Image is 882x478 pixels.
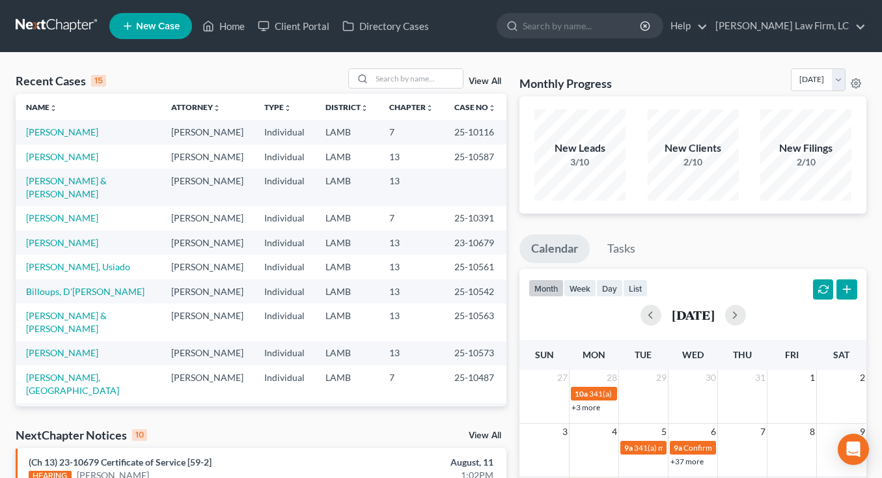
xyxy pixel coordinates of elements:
span: 31 [754,370,767,386]
a: Client Portal [251,14,336,38]
span: 6 [710,424,717,440]
td: 25-10487 [444,365,506,402]
button: month [529,279,564,297]
td: 13 [379,341,444,365]
td: 25-10561 [444,255,506,279]
i: unfold_more [361,104,368,112]
td: 25-10563 [444,303,506,341]
div: 2/10 [760,156,851,169]
span: 29 [655,370,668,386]
div: Recent Cases [16,73,106,89]
td: 13 [379,255,444,279]
td: 7 [379,206,444,231]
span: New Case [136,21,180,31]
a: [PERSON_NAME] [26,151,98,162]
td: LAMB [315,365,379,402]
td: [PERSON_NAME] [161,206,254,231]
div: 10 [132,429,147,441]
td: Individual [254,365,315,402]
td: Individual [254,341,315,365]
a: View All [469,431,501,440]
a: +37 more [670,457,704,466]
td: 13 [379,231,444,255]
a: [PERSON_NAME] [26,237,98,248]
td: Individual [254,255,315,279]
button: day [596,279,623,297]
span: Mon [583,349,605,360]
h2: [DATE] [672,308,715,322]
td: LAMB [315,231,379,255]
td: [PERSON_NAME] [161,341,254,365]
a: Calendar [519,234,590,263]
input: Search by name... [372,69,463,88]
a: Home [196,14,251,38]
span: 341(a) meeting for [PERSON_NAME] [634,443,760,453]
span: 9a [624,443,633,453]
button: week [564,279,596,297]
span: 341(a) meeting for [PERSON_NAME] [589,389,715,399]
div: August, 11 [347,456,493,469]
div: NextChapter Notices [16,427,147,443]
td: [PERSON_NAME] [161,403,254,427]
a: [PERSON_NAME] [26,126,98,137]
span: 9 [859,424,866,440]
td: LAMB [315,341,379,365]
td: Individual [254,206,315,231]
td: 25-10542 [444,279,506,303]
td: 25-10573 [444,341,506,365]
span: 27 [556,370,569,386]
span: 4 [611,424,618,440]
td: [PERSON_NAME] [161,365,254,402]
i: unfold_more [426,104,434,112]
div: Open Intercom Messenger [838,434,869,465]
div: 15 [91,75,106,87]
td: [PERSON_NAME] [161,120,254,144]
span: 2 [859,370,866,386]
td: 25-10587 [444,145,506,169]
td: Individual [254,145,315,169]
a: Tasks [596,234,647,263]
td: 13 [379,279,444,303]
a: (Ch 13) 23-10679 Certificate of Service [59-2] [29,457,212,468]
i: unfold_more [213,104,221,112]
a: View All [469,77,501,86]
span: Thu [733,349,752,360]
a: Help [664,14,708,38]
td: Individual [254,403,315,427]
td: Individual [254,169,315,206]
i: unfold_more [284,104,292,112]
td: [PERSON_NAME] [161,279,254,303]
div: 3/10 [534,156,626,169]
span: Tue [635,349,652,360]
a: [PERSON_NAME] [26,212,98,223]
td: 25-10116 [444,120,506,144]
a: Attorneyunfold_more [171,102,221,112]
span: 8 [808,424,816,440]
span: 5 [660,424,668,440]
td: Individual [254,303,315,341]
td: 13 [379,169,444,206]
a: [PERSON_NAME] & [PERSON_NAME] [26,310,107,334]
span: 9a [674,443,682,453]
button: list [623,279,648,297]
a: Billoups, D'[PERSON_NAME] [26,286,145,297]
td: 23-10679 [444,231,506,255]
td: LAMB [315,145,379,169]
td: LAMB [315,255,379,279]
td: 25-10391 [444,206,506,231]
a: [PERSON_NAME], [GEOGRAPHIC_DATA] [26,372,119,396]
div: New Filings [760,141,851,156]
i: unfold_more [49,104,57,112]
div: New Clients [648,141,739,156]
a: Typeunfold_more [264,102,292,112]
span: Confirmation hearing for [PERSON_NAME] [683,443,831,453]
td: [PERSON_NAME] [161,255,254,279]
h3: Monthly Progress [519,76,612,91]
a: [PERSON_NAME] Law Firm, LC [709,14,866,38]
a: Districtunfold_more [325,102,368,112]
i: unfold_more [488,104,496,112]
td: 13 [379,303,444,341]
td: Individual [254,231,315,255]
span: 7 [759,424,767,440]
a: Nameunfold_more [26,102,57,112]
